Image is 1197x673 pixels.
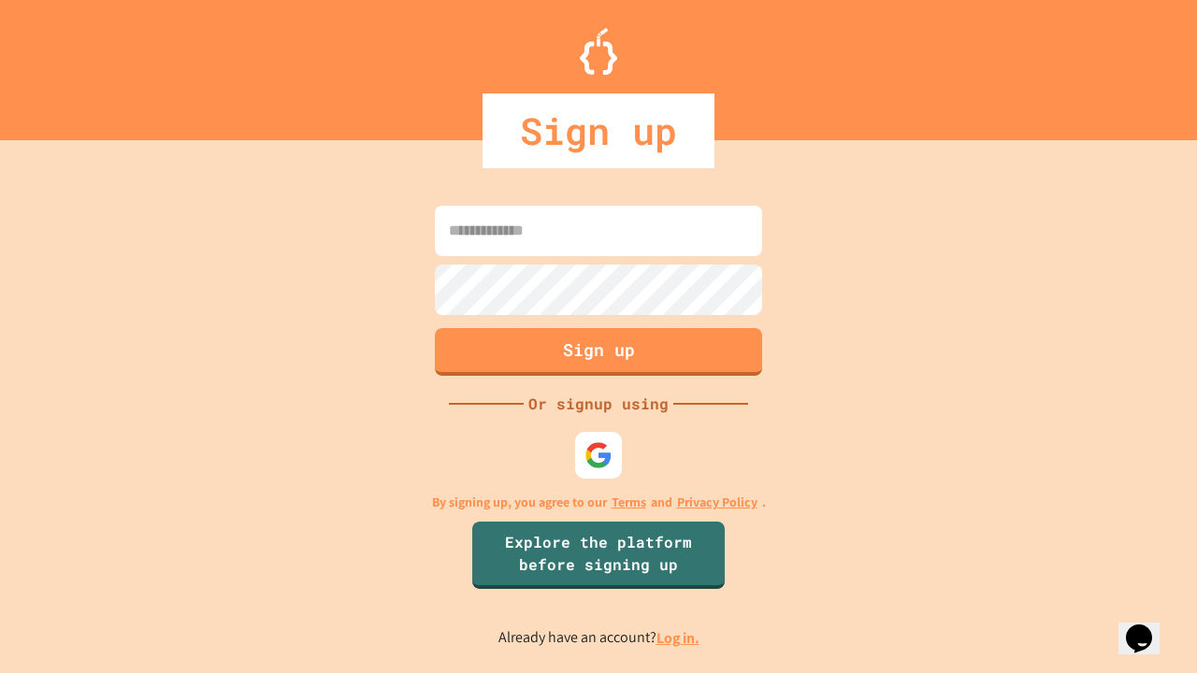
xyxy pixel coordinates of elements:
[656,628,699,648] a: Log in.
[435,328,762,376] button: Sign up
[472,522,725,589] a: Explore the platform before signing up
[432,493,766,512] p: By signing up, you agree to our and .
[1042,517,1178,596] iframe: chat widget
[498,626,699,650] p: Already have an account?
[677,493,757,512] a: Privacy Policy
[580,28,617,75] img: Logo.svg
[524,393,673,415] div: Or signup using
[612,493,646,512] a: Terms
[483,93,714,168] div: Sign up
[1118,598,1178,654] iframe: chat widget
[584,441,613,469] img: google-icon.svg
